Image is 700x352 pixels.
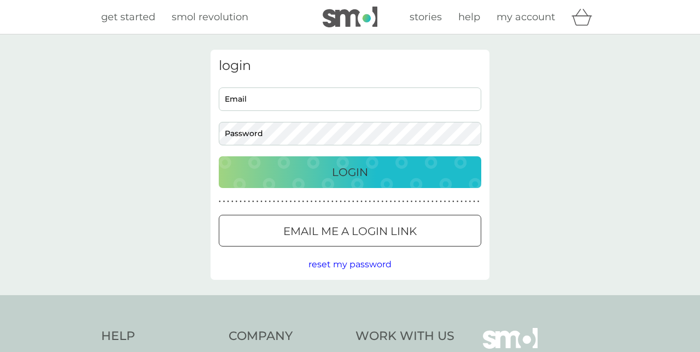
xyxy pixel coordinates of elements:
[265,199,267,204] p: ●
[423,199,425,204] p: ●
[348,199,350,204] p: ●
[497,11,555,23] span: my account
[373,199,375,204] p: ●
[415,199,417,204] p: ●
[465,199,467,204] p: ●
[223,199,225,204] p: ●
[355,328,454,345] h4: Work With Us
[294,199,296,204] p: ●
[460,199,463,204] p: ●
[240,199,242,204] p: ●
[360,199,363,204] p: ●
[219,215,481,247] button: Email me a login link
[377,199,380,204] p: ●
[281,199,283,204] p: ●
[277,199,279,204] p: ●
[323,7,377,27] img: smol
[236,199,238,204] p: ●
[406,199,409,204] p: ●
[440,199,442,204] p: ●
[386,199,388,204] p: ●
[457,199,459,204] p: ●
[452,199,454,204] p: ●
[260,199,262,204] p: ●
[308,259,392,269] span: reset my password
[357,199,359,204] p: ●
[256,199,259,204] p: ●
[290,199,292,204] p: ●
[101,9,155,25] a: get started
[431,199,434,204] p: ●
[477,199,480,204] p: ●
[308,257,392,272] button: reset my password
[436,199,438,204] p: ●
[172,9,248,25] a: smol revolution
[269,199,271,204] p: ●
[332,163,368,181] p: Login
[244,199,246,204] p: ●
[571,6,599,28] div: basket
[172,11,248,23] span: smol revolution
[285,199,288,204] p: ●
[365,199,367,204] p: ●
[302,199,305,204] p: ●
[283,222,417,240] p: Email me a login link
[344,199,346,204] p: ●
[381,199,383,204] p: ●
[352,199,354,204] p: ●
[327,199,329,204] p: ●
[340,199,342,204] p: ●
[444,199,446,204] p: ●
[252,199,254,204] p: ●
[336,199,338,204] p: ●
[101,328,218,345] h4: Help
[390,199,392,204] p: ●
[298,199,300,204] p: ●
[273,199,275,204] p: ●
[227,199,229,204] p: ●
[248,199,250,204] p: ●
[419,199,421,204] p: ●
[219,199,221,204] p: ●
[473,199,475,204] p: ●
[229,328,345,345] h4: Company
[469,199,471,204] p: ●
[311,199,313,204] p: ●
[497,9,555,25] a: my account
[411,199,413,204] p: ●
[231,199,234,204] p: ●
[398,199,400,204] p: ●
[331,199,334,204] p: ●
[458,11,480,23] span: help
[319,199,321,204] p: ●
[314,199,317,204] p: ●
[306,199,308,204] p: ●
[410,9,442,25] a: stories
[394,199,396,204] p: ●
[323,199,325,204] p: ●
[458,9,480,25] a: help
[219,58,481,74] h3: login
[219,156,481,188] button: Login
[101,11,155,23] span: get started
[369,199,371,204] p: ●
[427,199,429,204] p: ●
[402,199,405,204] p: ●
[410,11,442,23] span: stories
[448,199,450,204] p: ●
